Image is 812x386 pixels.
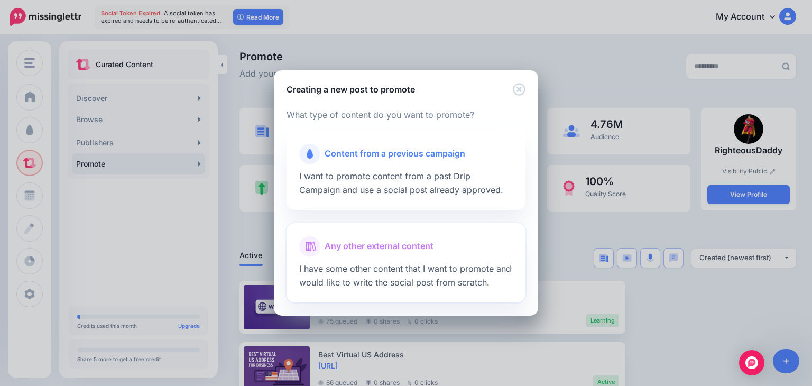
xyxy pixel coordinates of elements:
[287,108,525,122] p: What type of content do you want to promote?
[307,149,313,159] img: drip-campaigns.png
[325,147,465,161] span: Content from a previous campaign
[513,83,525,96] button: Close
[299,171,503,195] span: I want to promote content from a past Drip Campaign and use a social post already approved.
[325,240,433,253] span: Any other external content
[739,350,764,375] div: Open Intercom Messenger
[287,83,415,96] h5: Creating a new post to promote
[299,263,511,288] span: I have some other content that I want to promote and would like to write the social post from scr...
